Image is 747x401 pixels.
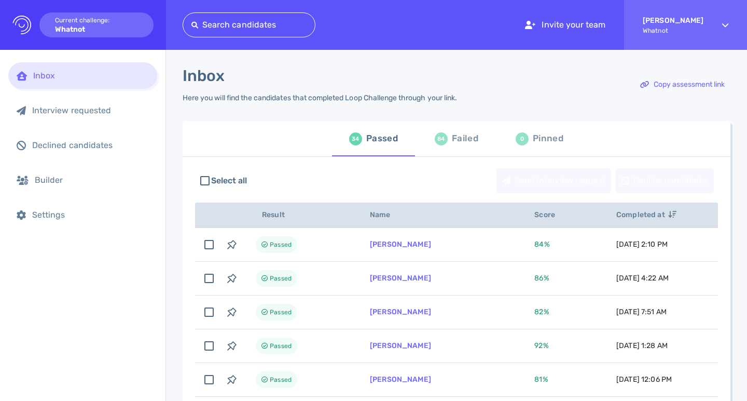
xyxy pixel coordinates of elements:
[35,175,149,185] div: Builder
[616,375,672,384] span: [DATE] 12:06 PM
[183,93,457,102] div: Here you will find the candidates that completed Loop Challenge through your link.
[32,105,149,115] div: Interview requested
[534,308,549,316] span: 82 %
[534,210,566,219] span: Score
[516,132,529,145] div: 0
[533,131,563,146] div: Pinned
[370,341,431,350] a: [PERSON_NAME]
[616,240,668,249] span: [DATE] 2:10 PM
[270,373,292,386] span: Passed
[496,168,611,193] button: Send interview request
[497,169,611,193] div: Send interview request
[634,72,730,97] button: Copy assessment link
[270,238,292,251] span: Passed
[370,375,431,384] a: [PERSON_NAME]
[370,274,431,283] a: [PERSON_NAME]
[370,210,402,219] span: Name
[615,168,714,193] button: Decline candidates
[349,132,362,145] div: 34
[211,175,247,187] span: Select all
[32,140,149,150] div: Declined candidates
[270,272,292,285] span: Passed
[534,274,549,283] span: 86 %
[534,375,548,384] span: 81 %
[643,27,703,34] span: Whatnot
[270,306,292,318] span: Passed
[366,131,398,146] div: Passed
[270,340,292,352] span: Passed
[243,203,357,228] th: Result
[616,274,669,283] span: [DATE] 4:22 AM
[183,66,225,85] h1: Inbox
[616,169,713,193] div: Decline candidates
[534,341,548,350] span: 92 %
[32,210,149,220] div: Settings
[33,71,149,81] div: Inbox
[616,308,667,316] span: [DATE] 7:51 AM
[534,240,549,249] span: 84 %
[370,308,431,316] a: [PERSON_NAME]
[452,131,478,146] div: Failed
[435,132,448,145] div: 84
[643,16,703,25] strong: [PERSON_NAME]
[616,210,676,219] span: Completed at
[370,240,431,249] a: [PERSON_NAME]
[616,341,668,350] span: [DATE] 1:28 AM
[635,73,730,97] div: Copy assessment link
